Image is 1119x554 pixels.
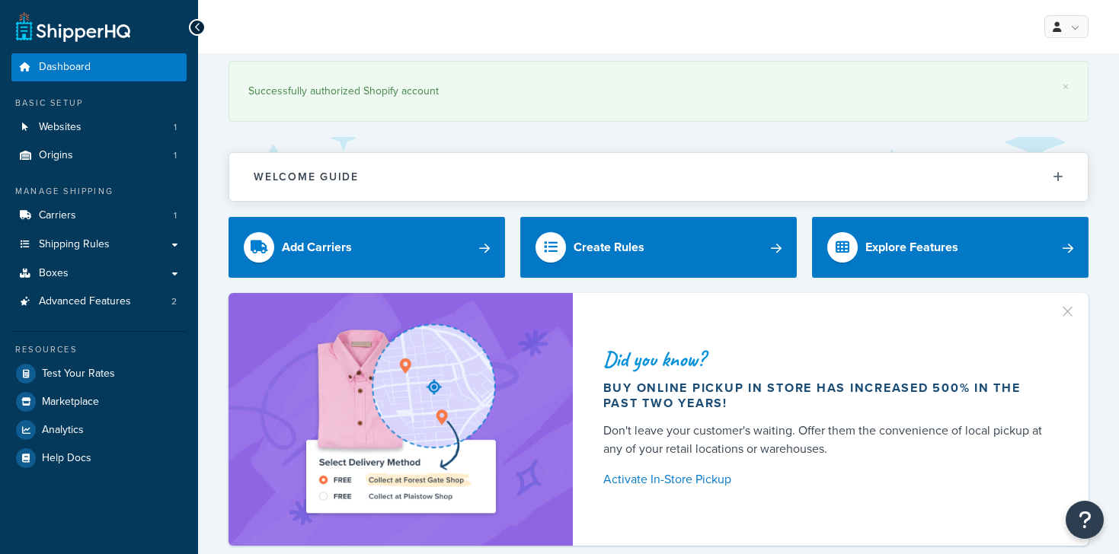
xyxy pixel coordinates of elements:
[11,231,187,259] a: Shipping Rules
[39,238,110,251] span: Shipping Rules
[11,343,187,356] div: Resources
[11,288,187,316] li: Advanced Features
[42,368,115,380] span: Test Your Rates
[39,267,69,280] span: Boxes
[11,444,187,472] a: Help Docs
[11,259,187,288] a: Boxes
[603,422,1052,458] div: Don't leave your customer's waiting. Offer them the convenience of local pickup at any of your re...
[603,469,1052,490] a: Activate In-Store Pickup
[11,53,187,81] a: Dashboard
[11,202,187,230] li: Carriers
[174,121,177,134] span: 1
[11,202,187,230] a: Carriers1
[865,237,958,258] div: Explore Features
[11,360,187,387] a: Test Your Rates
[1063,81,1069,93] a: ×
[39,149,73,162] span: Origins
[39,209,76,222] span: Carriers
[254,171,359,183] h2: Welcome Guide
[574,237,644,258] div: Create Rules
[11,113,187,142] li: Websites
[229,153,1088,201] button: Welcome Guide
[11,185,187,198] div: Manage Shipping
[174,149,177,162] span: 1
[1066,501,1104,539] button: Open Resource Center
[11,288,187,316] a: Advanced Features2
[171,295,177,308] span: 2
[42,452,91,465] span: Help Docs
[248,81,1069,102] div: Successfully authorized Shopify account
[39,61,91,74] span: Dashboard
[603,380,1052,411] div: Buy online pickup in store has increased 500% in the past two years!
[229,217,505,278] a: Add Carriers
[812,217,1089,278] a: Explore Features
[11,416,187,444] a: Analytics
[42,396,99,409] span: Marketplace
[11,142,187,170] a: Origins1
[11,142,187,170] li: Origins
[174,209,177,222] span: 1
[263,316,539,523] img: ad-shirt-map-b0359fc47e01cab431d101c4b569394f6a03f54285957d908178d52f29eb9668.png
[39,295,131,308] span: Advanced Features
[42,424,84,437] span: Analytics
[11,97,187,110] div: Basic Setup
[11,113,187,142] a: Websites1
[39,121,82,134] span: Websites
[282,237,352,258] div: Add Carriers
[11,388,187,415] a: Marketplace
[520,217,797,278] a: Create Rules
[603,349,1052,370] div: Did you know?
